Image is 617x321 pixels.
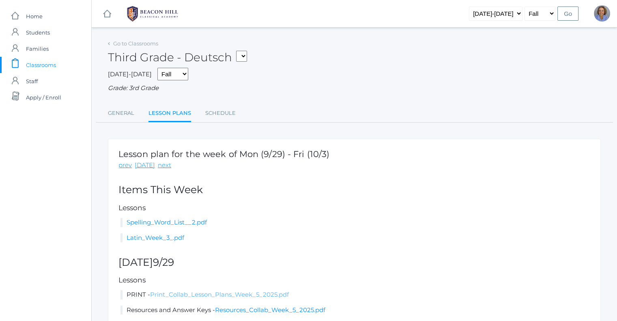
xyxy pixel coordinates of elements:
[118,257,590,268] h2: [DATE]
[26,73,38,89] span: Staff
[118,184,590,196] h2: Items This Week
[127,218,207,226] a: Spelling_Word_List__2.pdf
[118,149,329,159] h1: Lesson plan for the week of Mon (9/29) - Fri (10/3)
[108,105,134,121] a: General
[148,105,191,123] a: Lesson Plans
[120,290,590,299] li: PRINT -
[108,84,601,93] div: Grade: 3rd Grade
[153,256,174,268] span: 9/29
[118,161,132,170] a: prev
[215,306,325,314] a: Resources_Collab_Week_5_2025.pdf
[205,105,236,121] a: Schedule
[150,291,289,298] a: Print_Collab_Lesson_Plans_Week_5_2025.pdf
[113,40,158,47] a: Go to Classrooms
[26,8,43,24] span: Home
[118,276,590,284] h5: Lessons
[135,161,155,170] a: [DATE]
[108,70,152,78] span: [DATE]-[DATE]
[557,6,578,21] input: Go
[122,4,183,24] img: 1_BHCALogos-05.png
[594,5,610,22] div: Sandra Velasquez
[26,89,61,106] span: Apply / Enroll
[108,51,247,64] h2: Third Grade - Deutsch
[26,57,56,73] span: Classrooms
[158,161,171,170] a: next
[127,234,184,241] a: Latin_Week_3_.pdf
[26,24,50,41] span: Students
[26,41,49,57] span: Families
[118,204,590,212] h5: Lessons
[120,306,590,315] li: Resources and Answer Keys -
